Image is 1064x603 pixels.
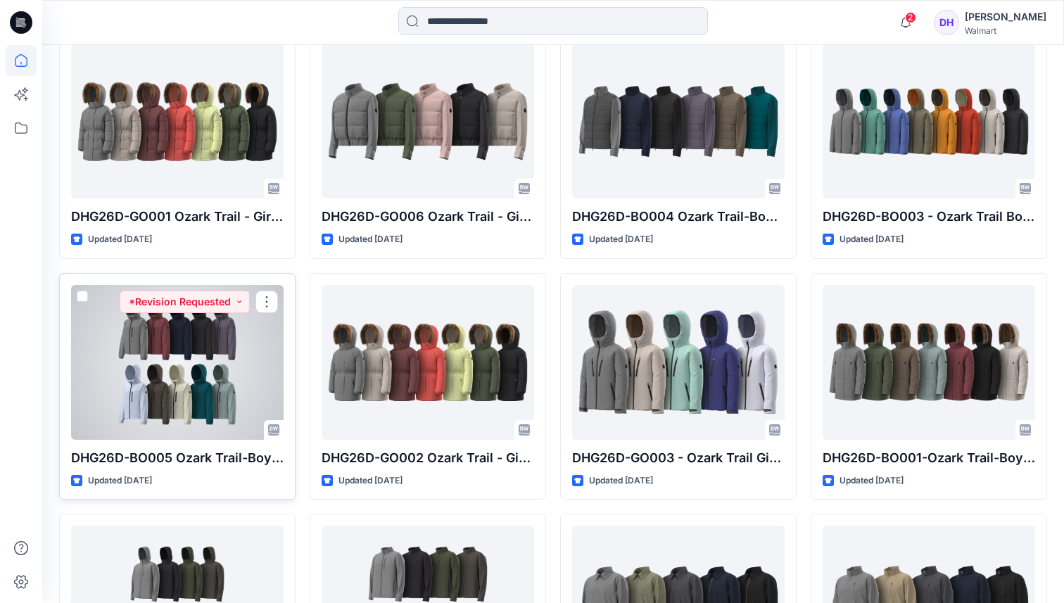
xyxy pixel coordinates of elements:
p: DHG26D-BO004 Ozark Trail-Boy's Outerwear - Hybrid Jacket Opt.1 [572,207,785,227]
p: Updated [DATE] [88,474,152,488]
p: Updated [DATE] [338,474,403,488]
p: DHG26D-BO001-Ozark Trail-Boy's Outerwear - Parka Jkt V1 [823,448,1035,468]
p: DHG26D-BO005 Ozark Trail-Boy's Outerwear - Softshell V1 [71,448,284,468]
p: DHG26D-GO006 Ozark Trail - Girl's Outerwear-Hybrid Jacket [322,207,534,227]
a: DHG26D-GO001 Ozark Trail - Girl's Outerwear-Parka Jkt Opt.1 [71,44,284,198]
a: DHG26D-BO004 Ozark Trail-Boy's Outerwear - Hybrid Jacket Opt.1 [572,44,785,198]
span: 2 [905,12,916,23]
a: DHG26D-GO003 - Ozark Trail Girl's Outerwear - Performance Jacket Opt.1 [572,285,785,440]
a: DHG26D-BO001-Ozark Trail-Boy's Outerwear - Parka Jkt V1 [823,285,1035,440]
a: DHG26D-BO003 - Ozark Trail Boy's Outerwear - Performance Jacket Opt 2 [823,44,1035,198]
a: DHG26D-GO002 Ozark Trail - Girl's Outerwear-Parka Jkt Opt.2 [322,285,534,440]
p: DHG26D-BO003 - Ozark Trail Boy's Outerwear - Performance Jacket Opt 2 [823,207,1035,227]
a: DHG26D-BO005 Ozark Trail-Boy's Outerwear - Softshell V1 [71,285,284,440]
p: DHG26D-GO001 Ozark Trail - Girl's Outerwear-Parka Jkt Opt.1 [71,207,284,227]
p: DHG26D-GO003 - Ozark Trail Girl's Outerwear - Performance Jacket Opt.1 [572,448,785,468]
p: Updated [DATE] [589,474,653,488]
div: DH [934,10,959,35]
p: Updated [DATE] [840,232,904,247]
p: Updated [DATE] [840,474,904,488]
div: Walmart [965,25,1046,36]
p: DHG26D-GO002 Ozark Trail - Girl's Outerwear-Parka Jkt Opt.2 [322,448,534,468]
p: Updated [DATE] [88,232,152,247]
div: [PERSON_NAME] [965,8,1046,25]
a: DHG26D-GO006 Ozark Trail - Girl's Outerwear-Hybrid Jacket [322,44,534,198]
p: Updated [DATE] [589,232,653,247]
p: Updated [DATE] [338,232,403,247]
